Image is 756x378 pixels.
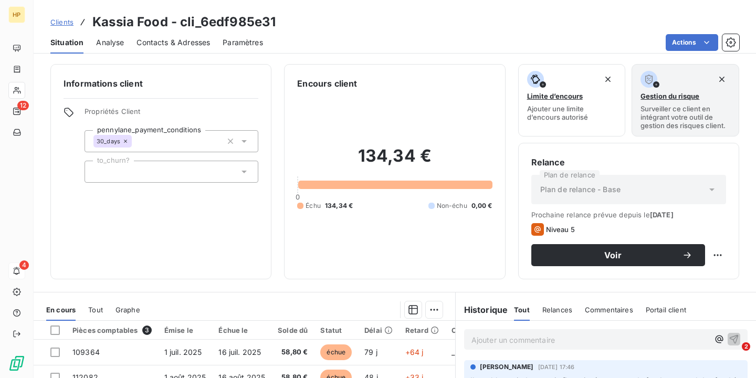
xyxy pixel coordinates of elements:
span: Graphe [115,306,140,314]
span: échue [320,344,352,360]
span: Paramètres [223,37,263,48]
div: Délai [364,326,393,334]
h3: Kassia Food - cli_6edf985e31 [92,13,276,31]
span: Voir [544,251,682,259]
span: Plan de relance - Base [540,184,621,195]
span: Tout [88,306,103,314]
span: Propriétés Client [85,107,258,122]
div: Statut [320,326,352,334]
span: 0,00 € [471,201,492,211]
button: Limite d’encoursAjouter une limite d’encours autorisé [518,64,626,136]
span: Surveiller ce client en intégrant votre outil de gestion des risques client. [640,104,730,130]
span: [DATE] [650,211,674,219]
span: 30_days [97,138,120,144]
h6: Historique [456,303,508,316]
button: Actions [666,34,718,51]
span: Limite d’encours [527,92,583,100]
span: Portail client [646,306,686,314]
span: 16 juil. 2025 [218,348,261,356]
span: 3 [142,325,152,335]
span: 134,34 € [325,201,353,211]
div: Émise le [164,326,206,334]
span: 4 [19,260,29,270]
span: 109364 [72,348,100,356]
span: [PERSON_NAME] [480,362,534,372]
a: Clients [50,17,73,27]
input: Ajouter une valeur [93,167,102,176]
span: 0 [296,193,300,201]
span: +64 j [405,348,424,356]
iframe: Intercom live chat [720,342,745,367]
div: Solde dû [278,326,308,334]
span: 1 juil. 2025 [164,348,202,356]
h2: 134,34 € [297,145,492,177]
span: 58,80 € [278,347,308,358]
h6: Informations client [64,77,258,90]
span: Analyse [96,37,124,48]
span: Tout [514,306,530,314]
div: Pièces comptables [72,325,152,335]
span: 12 [17,101,29,110]
span: Prochaine relance prévue depuis le [531,211,726,219]
span: 79 j [364,348,377,356]
span: Situation [50,37,83,48]
span: Relances [542,306,572,314]
div: Retard [405,326,439,334]
span: Commentaires [585,306,633,314]
span: _ [451,348,455,356]
span: Contacts & Adresses [136,37,210,48]
img: Logo LeanPay [8,355,25,372]
div: Créances douteuses [451,326,522,334]
span: Clients [50,18,73,26]
div: HP [8,6,25,23]
span: Échu [306,201,321,211]
span: Ajouter une limite d’encours autorisé [527,104,617,121]
input: Ajouter une valeur [132,136,140,146]
span: [DATE] 17:46 [538,364,575,370]
span: En cours [46,306,76,314]
div: Échue le [218,326,265,334]
button: Voir [531,244,705,266]
span: Non-échu [437,201,467,211]
h6: Relance [531,156,726,169]
span: 2 [742,342,750,351]
span: Gestion du risque [640,92,699,100]
button: Gestion du risqueSurveiller ce client en intégrant votre outil de gestion des risques client. [632,64,739,136]
span: Niveau 5 [546,225,575,234]
h6: Encours client [297,77,357,90]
